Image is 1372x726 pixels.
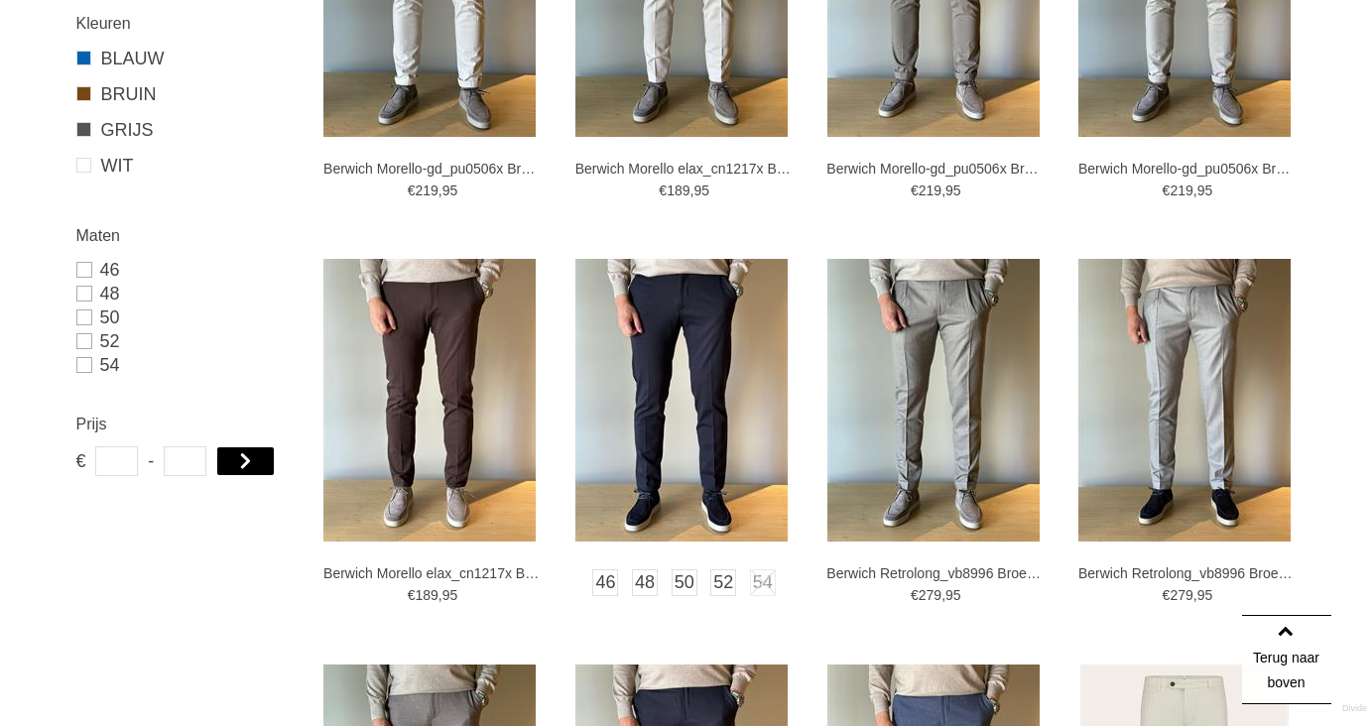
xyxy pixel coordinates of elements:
h2: Maten [76,223,290,248]
span: 95 [442,587,458,603]
a: 46 [592,569,618,596]
span: 95 [945,182,961,198]
img: Berwich Retrolong_vb8996 Broeken en Pantalons [827,259,1040,542]
span: , [941,182,945,198]
span: 279 [1170,587,1192,603]
img: Berwich Morello elax_cn1217x Broeken en Pantalons [323,259,536,542]
span: € [408,182,416,198]
a: 52 [710,569,736,596]
span: - [148,446,154,476]
a: WIT [76,153,290,179]
span: € [659,182,667,198]
span: 219 [919,182,941,198]
a: Berwich Morello-gd_pu0506x Broeken en Pantalons [1078,160,1297,178]
span: 189 [415,587,437,603]
span: 219 [1170,182,1192,198]
span: 95 [442,182,458,198]
a: 48 [632,569,658,596]
a: Berwich Retrolong_vb8996 Broeken en Pantalons [1078,564,1297,582]
a: BRUIN [76,81,290,107]
span: 279 [919,587,941,603]
a: Berwich Retrolong_vb8996 Broeken en Pantalons [826,564,1045,582]
span: , [689,182,693,198]
span: , [1193,587,1197,603]
span: 95 [693,182,709,198]
a: Berwich Morello elax_cn1217x Broeken en Pantalons [575,160,794,178]
span: 95 [1197,587,1213,603]
a: 54 [76,353,290,377]
span: , [1193,182,1197,198]
span: € [1163,182,1171,198]
span: 95 [1197,182,1213,198]
a: GRIJS [76,117,290,143]
img: Berwich Morello elax_cn1217x Broeken en Pantalons [575,259,788,542]
span: , [941,587,945,603]
span: , [438,182,442,198]
a: Terug naar boven [1242,615,1331,704]
span: 95 [945,587,961,603]
a: 46 [76,258,290,282]
img: Berwich Retrolong_vb8996 Broeken en Pantalons [1078,259,1291,542]
span: € [76,446,85,476]
a: Divide [1342,696,1367,721]
span: 219 [415,182,437,198]
a: 50 [76,305,290,329]
span: , [438,587,442,603]
span: € [1163,587,1171,603]
h2: Prijs [76,412,290,436]
span: € [408,587,416,603]
a: 50 [672,569,697,596]
span: € [911,182,919,198]
span: € [911,587,919,603]
a: 52 [76,329,290,353]
span: 189 [667,182,689,198]
h2: Kleuren [76,11,290,36]
a: Berwich Morello-gd_pu0506x Broeken en Pantalons [826,160,1045,178]
a: BLAUW [76,46,290,71]
a: 48 [76,282,290,305]
a: Berwich Morello-gd_pu0506x Broeken en Pantalons [323,160,542,178]
a: Berwich Morello elax_cn1217x Broeken en Pantalons [323,564,542,582]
